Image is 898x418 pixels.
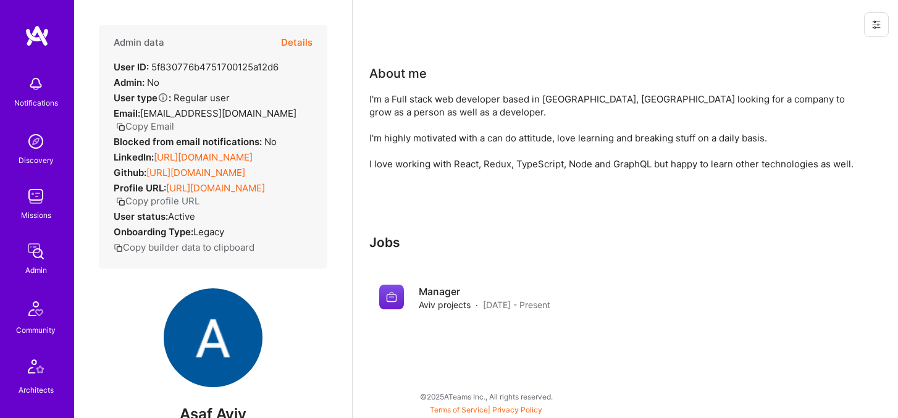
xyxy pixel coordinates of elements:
strong: Blocked from email notifications: [114,136,264,148]
div: Notifications [14,96,58,109]
a: [URL][DOMAIN_NAME] [154,151,253,163]
span: [DATE] - Present [483,298,550,311]
img: teamwork [23,184,48,209]
div: I'm a Full stack web developer based in [GEOGRAPHIC_DATA], [GEOGRAPHIC_DATA] looking for a compan... [369,93,863,170]
img: Company logo [379,285,404,309]
h4: Manager [419,285,550,298]
strong: Onboarding Type: [114,226,193,238]
strong: User status: [114,211,168,222]
h4: Admin data [114,37,164,48]
div: Admin [25,264,47,277]
i: icon Copy [116,197,125,206]
span: [EMAIL_ADDRESS][DOMAIN_NAME] [140,107,296,119]
button: Details [281,25,313,61]
strong: Admin: [114,77,145,88]
span: Active [168,211,195,222]
a: Privacy Policy [492,405,542,414]
div: Architects [19,383,54,396]
div: Regular user [114,91,230,104]
a: [URL][DOMAIN_NAME] [146,167,245,178]
div: About me [369,64,427,83]
button: Copy Email [116,120,174,133]
a: Terms of Service [430,405,488,414]
strong: User type : [114,92,171,104]
i: icon Copy [116,122,125,132]
span: Aviv projects [419,298,471,311]
a: [URL][DOMAIN_NAME] [166,182,265,194]
button: Copy builder data to clipboard [114,241,254,254]
img: logo [25,25,49,47]
div: Discovery [19,154,54,167]
i: icon Copy [114,243,123,253]
img: discovery [23,129,48,154]
span: | [430,405,542,414]
strong: User ID: [114,61,149,73]
span: legacy [193,226,224,238]
div: No [114,135,277,148]
img: Community [21,294,51,324]
div: No [114,76,159,89]
img: User Avatar [164,288,262,387]
div: © 2025 ATeams Inc., All rights reserved. [74,381,898,412]
strong: Email: [114,107,140,119]
h3: Jobs [369,235,860,250]
i: Help [157,92,169,103]
strong: Profile URL: [114,182,166,194]
strong: Github: [114,167,146,178]
div: 5f830776b4751700125a12d6 [114,61,279,73]
span: · [476,298,478,311]
img: Architects [21,354,51,383]
img: admin teamwork [23,239,48,264]
button: Copy profile URL [116,194,199,207]
div: Missions [21,209,51,222]
div: Community [16,324,56,336]
img: bell [23,72,48,96]
strong: LinkedIn: [114,151,154,163]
